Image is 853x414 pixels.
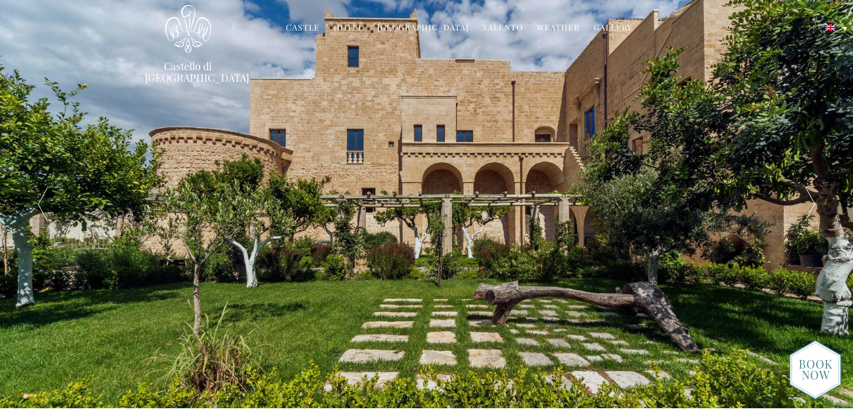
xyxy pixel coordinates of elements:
a: Weather [537,22,580,35]
a: Hotel [334,22,364,35]
img: Castello di Ugento [165,5,211,53]
a: Salento [483,22,523,35]
img: new-booknow.png [789,340,841,400]
a: [GEOGRAPHIC_DATA] [377,22,469,35]
a: Castle [286,22,320,35]
a: Castello di [GEOGRAPHIC_DATA] [145,60,231,83]
a: Gallery [594,22,632,35]
img: English [825,24,836,31]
